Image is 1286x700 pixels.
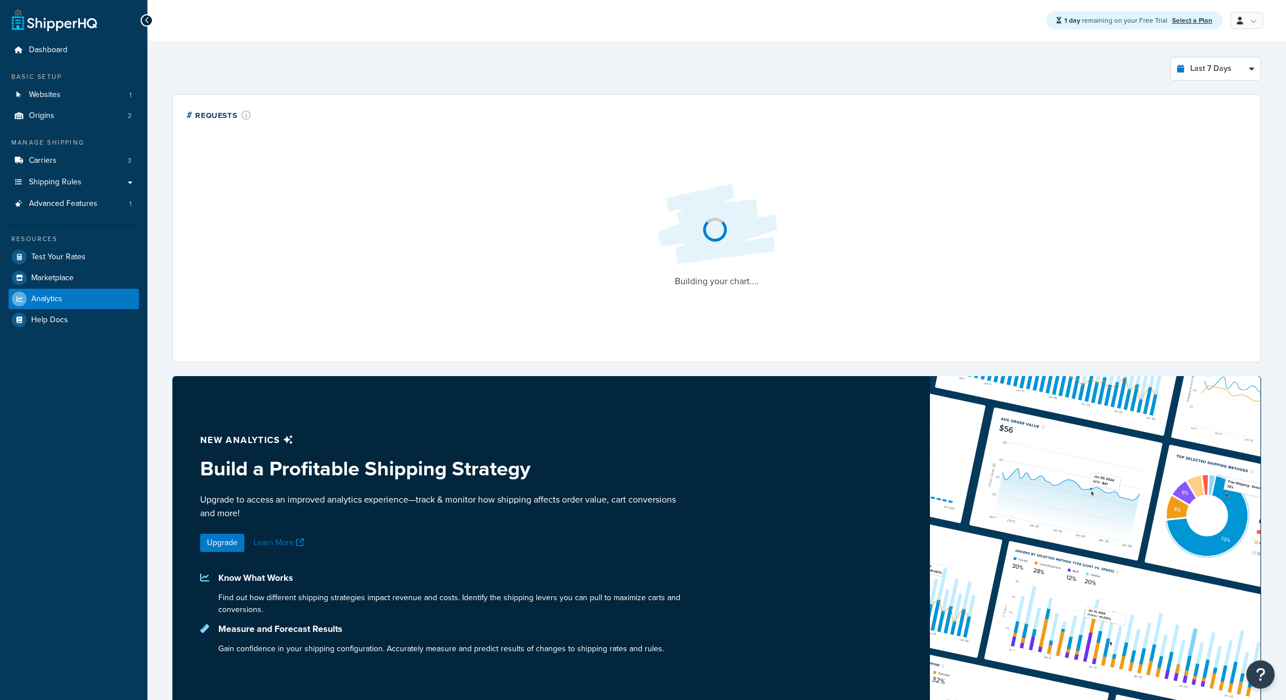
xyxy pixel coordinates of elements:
li: Websites [9,85,139,106]
span: Help Docs [31,315,68,325]
span: Advanced Features [29,199,98,209]
span: 1 [129,199,132,209]
p: Know What Works [218,570,689,586]
div: # Requests [187,108,251,121]
span: Websites [29,90,61,100]
a: Websites1 [9,85,139,106]
button: Open Resource Center [1246,660,1275,689]
a: Test Your Rates [9,247,139,267]
p: Find out how different shipping strategies impact revenue and costs. Identify the shipping levers... [218,592,689,615]
a: Dashboard [9,40,139,61]
a: Carriers3 [9,150,139,171]
a: Origins2 [9,106,139,126]
img: Loading... [649,175,785,273]
span: Analytics [31,294,62,304]
li: Origins [9,106,139,126]
span: Carriers [29,156,57,166]
span: 2 [128,111,132,121]
span: Marketplace [31,273,74,283]
span: 3 [128,156,132,166]
span: remaining on your Free Trial [1064,15,1169,26]
div: Manage Shipping [9,138,139,147]
strong: 1 day [1064,15,1080,26]
li: Advanced Features [9,193,139,214]
a: Shipping Rules [9,172,139,193]
a: Upgrade [200,534,244,552]
a: Learn More [253,537,307,549]
p: Measure and Forecast Results [218,621,664,637]
span: Test Your Rates [31,252,86,262]
span: Origins [29,111,54,121]
a: Advanced Features1 [9,193,139,214]
li: Carriers [9,150,139,171]
a: Analytics [9,289,139,309]
span: Shipping Rules [29,178,82,187]
h3: Build a Profitable Shipping Strategy [200,457,689,480]
p: Building your chart.... [649,273,785,289]
a: Help Docs [9,310,139,330]
p: Gain confidence in your shipping configuration. Accurately measure and predict results of changes... [218,643,664,655]
p: Upgrade to access an improved analytics experience—track & monitor how shipping affects order val... [200,493,689,520]
div: Basic Setup [9,72,139,82]
a: Select a Plan [1172,15,1212,26]
span: Dashboard [29,45,67,55]
span: 1 [129,90,132,100]
a: Marketplace [9,268,139,288]
p: New analytics [200,432,689,448]
div: Resources [9,234,139,244]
